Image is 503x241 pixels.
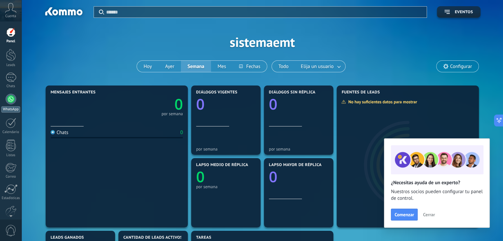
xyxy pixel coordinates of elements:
[1,84,21,88] div: Chats
[180,129,183,136] div: 0
[196,94,205,114] text: 0
[272,61,295,72] button: Todo
[300,62,335,71] span: Elija un usuario
[161,112,183,116] div: por semana
[1,130,21,134] div: Calendario
[174,94,183,114] text: 0
[455,10,473,15] span: Eventos
[51,235,84,240] span: Leads ganados
[1,175,21,179] div: Correo
[1,106,20,113] div: WhatsApp
[1,39,21,44] div: Panel
[395,212,414,217] span: Comenzar
[196,147,256,152] div: por semana
[269,90,315,95] span: Diálogos sin réplica
[341,99,422,105] div: No hay suficientes datos para mostrar
[1,63,21,67] div: Leads
[117,94,183,114] a: 0
[232,61,267,72] button: Fechas
[5,14,16,18] span: Cuenta
[196,184,256,189] div: por semana
[196,167,205,187] text: 0
[423,212,435,217] span: Cerrar
[269,94,277,114] text: 0
[450,64,472,69] span: Configurar
[269,163,321,167] span: Lapso mayor de réplica
[342,90,380,95] span: Fuentes de leads
[196,235,211,240] span: Tareas
[158,61,181,72] button: Ayer
[137,61,158,72] button: Hoy
[51,129,68,136] div: Chats
[1,153,21,157] div: Listas
[211,61,233,72] button: Mes
[196,163,248,167] span: Lapso medio de réplica
[437,6,481,18] button: Eventos
[269,167,277,187] text: 0
[123,235,183,240] span: Cantidad de leads activos
[295,61,345,72] button: Elija un usuario
[51,90,96,95] span: Mensajes entrantes
[391,209,418,221] button: Comenzar
[1,196,21,200] div: Estadísticas
[181,61,211,72] button: Semana
[196,90,237,95] span: Diálogos vigentes
[391,180,483,186] h2: ¿Necesitas ayuda de un experto?
[269,147,328,152] div: por semana
[420,210,438,220] button: Cerrar
[51,130,55,134] img: Chats
[391,189,483,202] span: Nuestros socios pueden configurar tu panel de control.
